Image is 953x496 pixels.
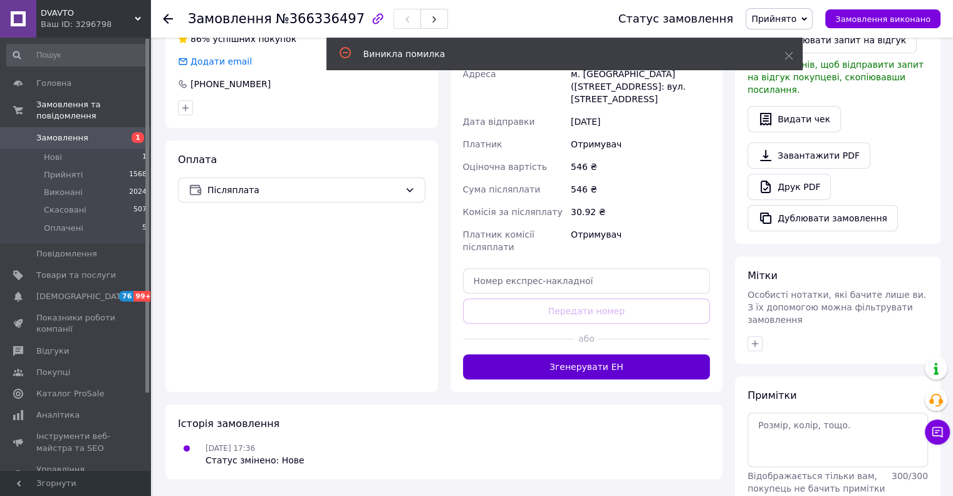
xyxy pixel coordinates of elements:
[747,27,917,53] button: Скопіювати запит на відгук
[36,367,70,378] span: Покупці
[747,205,898,231] button: Дублювати замовлення
[44,187,83,198] span: Виконані
[189,55,253,68] div: Додати email
[463,117,535,127] span: Дата відправки
[363,48,753,60] div: Виникла помилка
[44,204,86,216] span: Скасовані
[36,270,116,281] span: Товари та послуги
[36,291,129,302] span: [DEMOGRAPHIC_DATA]
[747,174,831,200] a: Друк PDF
[44,169,83,181] span: Прийняті
[178,33,296,45] div: успішних покупок
[835,14,930,24] span: Замовлення виконано
[44,152,62,163] span: Нові
[568,133,712,156] div: Отримувач
[463,230,534,252] span: Платник комісії післяплати
[568,110,712,133] div: [DATE]
[36,346,69,357] span: Відгуки
[41,19,150,30] div: Ваш ID: 3296798
[133,204,147,216] span: 507
[178,418,279,430] span: Історія замовлення
[747,106,841,132] button: Видати чек
[618,13,734,25] div: Статус замовлення
[463,69,496,79] span: Адреса
[568,223,712,258] div: Отримувач
[747,471,885,493] span: Відображається тільки вам, покупець не бачить примітки
[119,291,133,302] span: 76
[747,60,924,95] span: У вас є 30 днів, щоб відправити запит на відгук покупцеві, скопіювавши посилання.
[129,187,147,198] span: 2024
[41,8,135,19] span: DVAVTO
[568,63,712,110] div: м. [GEOGRAPHIC_DATA] ([STREET_ADDRESS]: вул. [STREET_ADDRESS]
[36,132,88,144] span: Замовлення
[178,154,217,166] span: Оплата
[36,409,80,421] span: Аналітика
[463,354,711,379] button: Згенерувати ЕН
[568,201,712,223] div: 30.92 ₴
[36,388,104,399] span: Каталог ProSale
[129,169,147,181] span: 1568
[463,184,541,194] span: Сума післяплати
[206,444,255,453] span: [DATE] 17:36
[463,139,503,149] span: Платник
[825,9,940,28] button: Замовлення виконано
[133,291,154,302] span: 99+
[163,13,173,25] div: Повернутися назад
[142,152,147,163] span: 1
[892,471,928,481] span: 300 / 300
[36,248,97,260] span: Повідомлення
[189,78,272,90] div: [PHONE_NUMBER]
[36,99,150,122] span: Замовлення та повідомлення
[6,44,148,66] input: Пошук
[36,312,116,335] span: Показники роботи компанії
[142,223,147,234] span: 5
[747,389,796,401] span: Примітки
[925,419,950,445] button: Чат з покупцем
[36,464,116,487] span: Управління сайтом
[463,207,563,217] span: Комісія за післяплату
[747,270,778,282] span: Мітки
[463,268,711,293] input: Номер експрес-накладної
[747,142,870,169] a: Завантажити PDF
[177,55,253,68] div: Додати email
[568,178,712,201] div: 546 ₴
[568,156,712,178] div: 546 ₴
[276,11,365,26] span: №366336497
[747,290,926,325] span: Особисті нотатки, які бачите лише ви. З їх допомогою можна фільтрувати замовлення
[36,78,71,89] span: Головна
[132,132,144,143] span: 1
[188,11,272,26] span: Замовлення
[190,34,210,44] span: 86%
[463,162,547,172] span: Оціночна вартість
[206,454,305,467] div: Статус змінено: Нове
[207,183,400,197] span: Післяплата
[36,431,116,453] span: Інструменти веб-майстра та SEO
[751,14,796,24] span: Прийнято
[44,223,83,234] span: Оплачені
[574,332,598,345] span: або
